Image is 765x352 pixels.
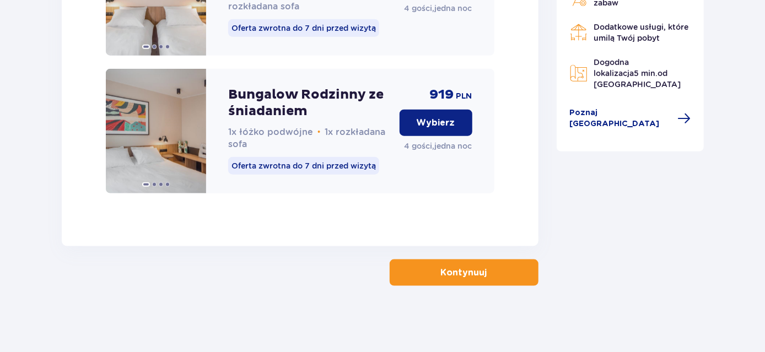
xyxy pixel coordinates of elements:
[634,69,658,78] span: 5 min.
[570,107,691,129] a: Poznaj [GEOGRAPHIC_DATA]
[430,86,454,103] span: 919
[594,58,681,89] span: Dogodna lokalizacja od [GEOGRAPHIC_DATA]
[456,91,472,102] span: PLN
[106,69,206,193] img: Bungalow Rodzinny ze śniadaniem
[228,86,391,120] p: Bungalow Rodzinny ze śniadaniem
[417,117,455,129] p: Wybierz
[405,3,472,14] p: 4 gości , jedna noc
[570,107,671,129] span: Poznaj [GEOGRAPHIC_DATA]
[570,24,588,41] img: Restaurant Icon
[228,157,379,175] p: Oferta zwrotna do 7 dni przed wizytą
[228,127,313,137] span: 1x łóżko podwójne
[405,140,472,151] p: 4 gości , jedna noc
[317,127,321,138] span: •
[390,259,538,286] button: Kontynuuj
[594,23,689,42] span: Dodatkowe usługi, które umilą Twój pobyt
[570,64,588,82] img: Map Icon
[441,267,487,279] p: Kontynuuj
[228,19,379,37] p: Oferta zwrotna do 7 dni przed wizytą
[400,110,472,136] button: Wybierz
